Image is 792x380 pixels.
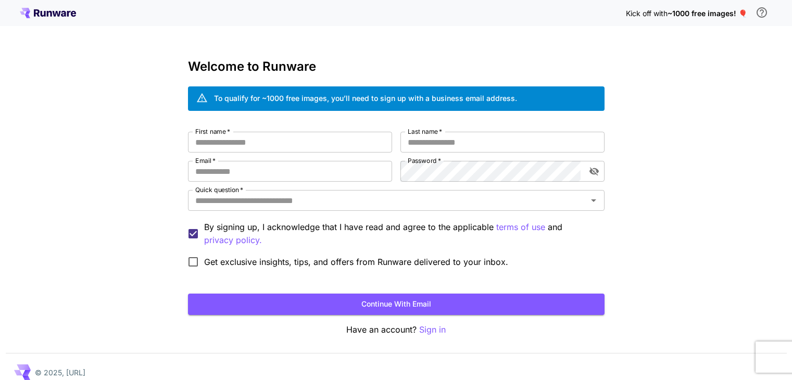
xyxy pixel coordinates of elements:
[586,193,601,208] button: Open
[188,59,605,74] h3: Welcome to Runware
[35,367,85,378] p: © 2025, [URL]
[496,221,545,234] p: terms of use
[626,9,668,18] span: Kick off with
[214,93,517,104] div: To qualify for ~1000 free images, you’ll need to sign up with a business email address.
[668,9,747,18] span: ~1000 free images! 🎈
[188,294,605,315] button: Continue with email
[204,221,596,247] p: By signing up, I acknowledge that I have read and agree to the applicable and
[751,2,772,23] button: In order to qualify for free credit, you need to sign up with a business email address and click ...
[195,127,230,136] label: First name
[195,156,216,165] label: Email
[408,127,442,136] label: Last name
[195,185,243,194] label: Quick question
[204,234,262,247] button: By signing up, I acknowledge that I have read and agree to the applicable terms of use and
[419,323,446,336] button: Sign in
[204,256,508,268] span: Get exclusive insights, tips, and offers from Runware delivered to your inbox.
[204,234,262,247] p: privacy policy.
[496,221,545,234] button: By signing up, I acknowledge that I have read and agree to the applicable and privacy policy.
[188,323,605,336] p: Have an account?
[408,156,441,165] label: Password
[585,162,604,181] button: toggle password visibility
